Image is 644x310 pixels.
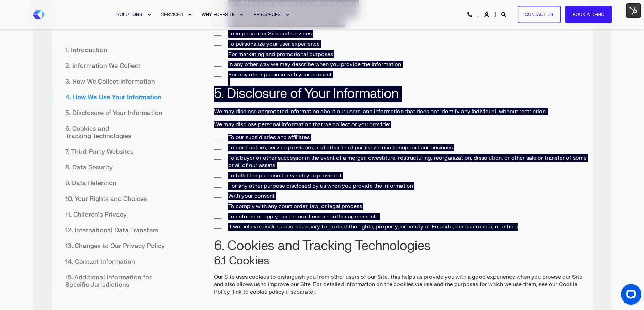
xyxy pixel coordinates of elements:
div: Expand SERVICES [188,13,192,17]
div: Expand RESOURCES [285,13,289,17]
h2: 5. Disclosure of Your Information [214,38,593,102]
p: We may disclose aggregated information about our users, and information that does not identify an... [214,108,593,115]
li: In any other way we may describe when you provide the information [228,61,593,68]
a: 12. International Data Transfers [59,223,165,238]
a: 9. Data Retention [59,176,123,191]
a: 5. Disclosure of Your Information [59,105,169,121]
img: HubSpot Tools Menu Toggle [626,3,641,18]
a: 14. Contact Information [59,254,142,270]
a: Back to Home [33,10,45,19]
li: For any other purpose disclosed by us when you provide the information [228,182,593,190]
a: 10. Your Rights and Choices [59,191,154,207]
li: To our subsidiaries and affiliates [228,134,593,141]
li: For marketing and promotional purposes [228,50,593,58]
a: 3. How We Collect Information [59,74,162,90]
a: 6. Cookies and Tracking Technologies [59,121,174,144]
p: Our Site uses cookies to distinguish you from other users of our Site. This helps us provide you ... [214,273,593,303]
a: 1. Introduction [59,43,114,58]
a: 15. Additional Information for Specific Jurisdictions [59,270,174,293]
h3: 6.1 Cookies [214,206,593,268]
iframe: LiveChat chat widget [615,281,644,310]
a: 7. Third-Party Websites [59,144,141,160]
li: To personalize your user experience [228,40,593,48]
a: Contact Us [518,6,561,23]
a: 4. How We Use Your Information [59,90,168,105]
p: We may disclose personal information that we collect or you provide: [214,121,593,128]
a: Book a Demo [565,6,612,23]
li: To enforce or apply our terms of use and other agreements [228,213,593,220]
div: Expand WHY FORESITE [239,13,244,17]
h2: 6. Cookies and Tracking Technologies [214,190,593,254]
a: 11. Children's Privacy [59,207,133,223]
li: To contractors, service providers, and other third parties we use to support our business [228,144,593,151]
a: Open Search [501,11,507,17]
span: SOLUTIONS [116,12,142,17]
span: RESOURCES [253,12,281,17]
a: 8. Data Security [59,160,120,176]
li: To fulfill the purpose for which you provide it [228,172,593,179]
li: To improve our Site and services [228,30,593,38]
a: 13. Changes to Our Privacy Policy [59,238,172,254]
li: To a buyer or other successor in the event of a merger, divestiture, restructuring, reorganizatio... [228,154,593,169]
a: 2. Information We Collect [59,58,147,74]
a: Login [484,11,490,17]
li: To comply with any court order, law, or legal process [228,203,593,210]
div: Expand SOLUTIONS [147,13,151,17]
li: If we believe disclosure is necessary to protect the rights, property, or safety of Foresite, our... [228,223,593,238]
li: For any other purpose with your consent [228,71,593,86]
span: WHY FORESITE [202,12,235,17]
img: Foresite brand mark, a hexagon shape of blues with a directional arrow to the right hand side [33,10,45,19]
li: With your consent [228,192,593,200]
